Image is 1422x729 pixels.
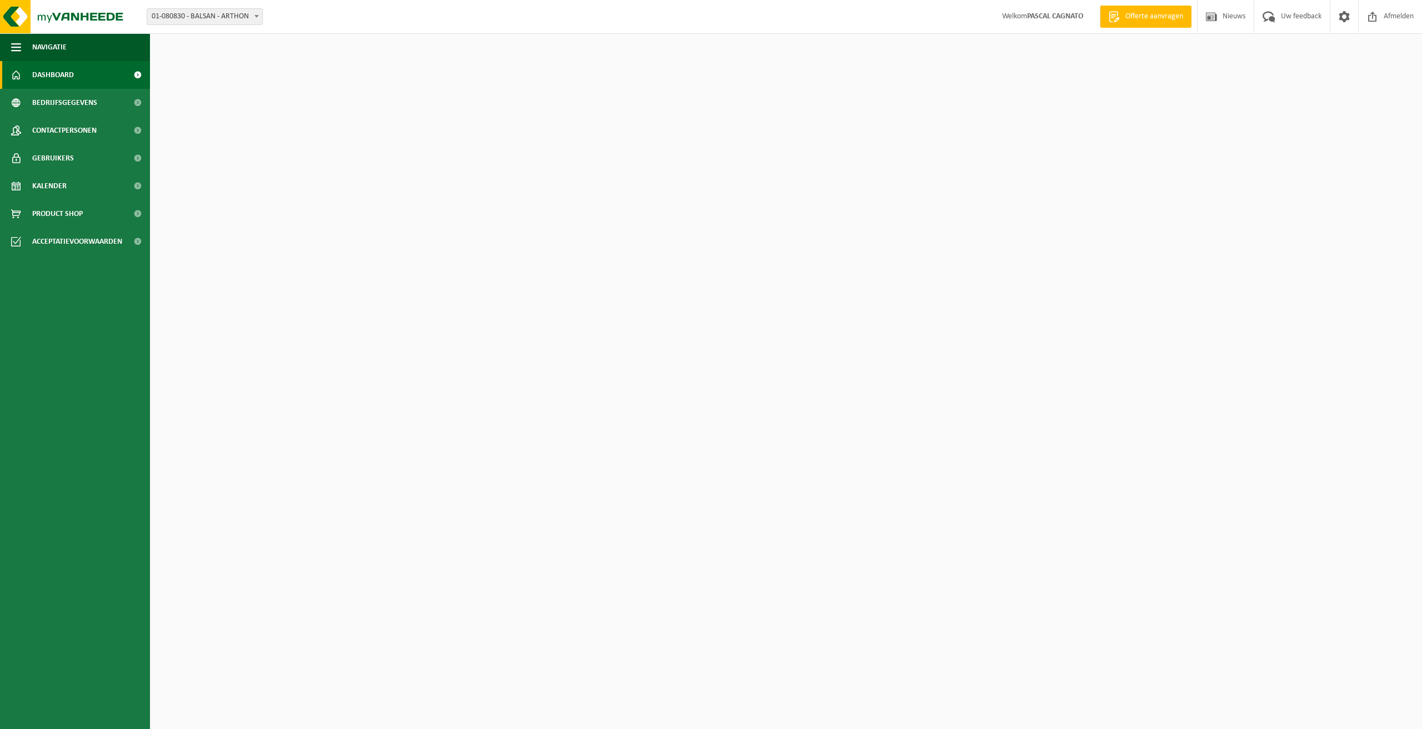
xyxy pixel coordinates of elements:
[32,117,97,144] span: Contactpersonen
[32,172,67,200] span: Kalender
[32,89,97,117] span: Bedrijfsgegevens
[1123,11,1186,22] span: Offerte aanvragen
[1027,12,1083,21] strong: PASCAL CAGNATO
[32,228,122,255] span: Acceptatievoorwaarden
[32,200,83,228] span: Product Shop
[32,33,67,61] span: Navigatie
[32,144,74,172] span: Gebruikers
[147,8,263,25] span: 01-080830 - BALSAN - ARTHON
[1100,6,1191,28] a: Offerte aanvragen
[32,61,74,89] span: Dashboard
[147,9,262,24] span: 01-080830 - BALSAN - ARTHON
